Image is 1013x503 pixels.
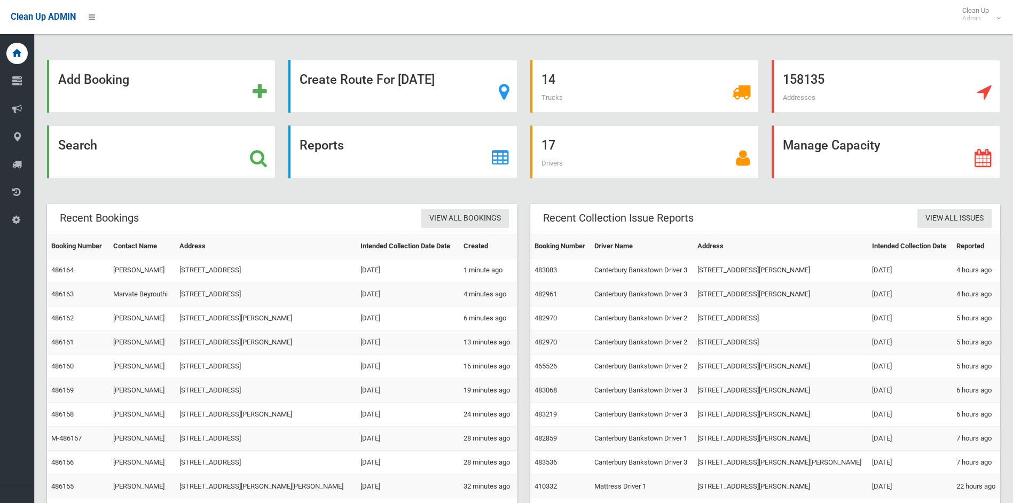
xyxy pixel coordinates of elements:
[952,379,1000,403] td: 6 hours ago
[356,331,459,355] td: [DATE]
[109,379,175,403] td: [PERSON_NAME]
[459,355,517,379] td: 16 minutes ago
[356,355,459,379] td: [DATE]
[356,475,459,499] td: [DATE]
[783,93,815,101] span: Addresses
[868,427,952,451] td: [DATE]
[868,403,952,427] td: [DATE]
[51,362,74,370] a: 486160
[459,306,517,331] td: 6 minutes ago
[109,331,175,355] td: [PERSON_NAME]
[109,258,175,282] td: [PERSON_NAME]
[868,306,952,331] td: [DATE]
[459,282,517,306] td: 4 minutes ago
[459,331,517,355] td: 13 minutes ago
[868,451,952,475] td: [DATE]
[356,258,459,282] td: [DATE]
[590,403,693,427] td: Canterbury Bankstown Driver 3
[952,403,1000,427] td: 6 hours ago
[590,282,693,306] td: Canterbury Bankstown Driver 3
[530,234,591,258] th: Booking Number
[541,159,563,167] span: Drivers
[868,355,952,379] td: [DATE]
[47,125,276,178] a: Search
[868,331,952,355] td: [DATE]
[693,379,868,403] td: [STREET_ADDRESS][PERSON_NAME]
[459,379,517,403] td: 19 minutes ago
[459,258,517,282] td: 1 minute ago
[541,72,555,87] strong: 14
[175,475,356,499] td: [STREET_ADDRESS][PERSON_NAME][PERSON_NAME]
[175,379,356,403] td: [STREET_ADDRESS]
[175,306,356,331] td: [STREET_ADDRESS][PERSON_NAME]
[356,306,459,331] td: [DATE]
[693,258,868,282] td: [STREET_ADDRESS][PERSON_NAME]
[693,475,868,499] td: [STREET_ADDRESS][PERSON_NAME]
[952,306,1000,331] td: 5 hours ago
[356,451,459,475] td: [DATE]
[868,475,952,499] td: [DATE]
[459,234,517,258] th: Created
[109,234,175,258] th: Contact Name
[51,410,74,418] a: 486158
[952,282,1000,306] td: 4 hours ago
[109,282,175,306] td: Marvate Beyrouthi
[535,362,557,370] a: 465526
[535,410,557,418] a: 483219
[356,234,459,258] th: Intended Collection Date Date
[952,451,1000,475] td: 7 hours ago
[541,138,555,153] strong: 17
[51,434,82,442] a: M-486157
[535,266,557,274] a: 483083
[58,138,97,153] strong: Search
[288,60,517,113] a: Create Route For [DATE]
[952,234,1000,258] th: Reported
[175,451,356,475] td: [STREET_ADDRESS]
[772,125,1000,178] a: Manage Capacity
[693,306,868,331] td: [STREET_ADDRESS]
[962,14,989,22] small: Admin
[530,125,759,178] a: 17 Drivers
[590,355,693,379] td: Canterbury Bankstown Driver 2
[868,234,952,258] th: Intended Collection Date
[590,475,693,499] td: Mattress Driver 1
[590,331,693,355] td: Canterbury Bankstown Driver 2
[590,234,693,258] th: Driver Name
[530,208,706,229] header: Recent Collection Issue Reports
[535,290,557,298] a: 482961
[51,314,74,322] a: 486162
[868,258,952,282] td: [DATE]
[952,331,1000,355] td: 5 hours ago
[51,338,74,346] a: 486161
[535,314,557,322] a: 482970
[917,209,992,229] a: View All Issues
[535,338,557,346] a: 482970
[952,427,1000,451] td: 7 hours ago
[693,282,868,306] td: [STREET_ADDRESS][PERSON_NAME]
[109,427,175,451] td: [PERSON_NAME]
[58,72,129,87] strong: Add Booking
[109,475,175,499] td: [PERSON_NAME]
[693,403,868,427] td: [STREET_ADDRESS][PERSON_NAME]
[51,386,74,394] a: 486159
[952,475,1000,499] td: 22 hours ago
[51,458,74,466] a: 486156
[51,266,74,274] a: 486164
[952,355,1000,379] td: 5 hours ago
[535,386,557,394] a: 483068
[11,12,76,22] span: Clean Up ADMIN
[957,6,1000,22] span: Clean Up
[535,434,557,442] a: 482859
[590,306,693,331] td: Canterbury Bankstown Driver 2
[47,60,276,113] a: Add Booking
[459,403,517,427] td: 24 minutes ago
[693,234,868,258] th: Address
[175,427,356,451] td: [STREET_ADDRESS]
[51,290,74,298] a: 486163
[693,451,868,475] td: [STREET_ADDRESS][PERSON_NAME][PERSON_NAME]
[109,306,175,331] td: [PERSON_NAME]
[47,208,152,229] header: Recent Bookings
[868,282,952,306] td: [DATE]
[356,427,459,451] td: [DATE]
[590,258,693,282] td: Canterbury Bankstown Driver 3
